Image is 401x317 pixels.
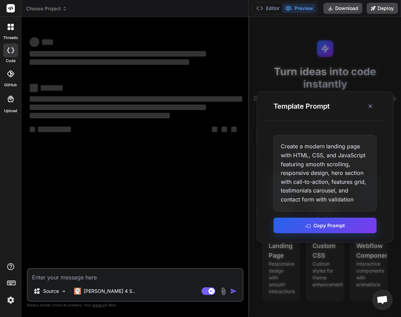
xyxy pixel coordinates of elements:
span: ‌ [30,51,206,57]
label: Upload [4,108,17,114]
button: Editor [254,3,282,13]
span: ‌ [222,127,227,132]
h3: Template Prompt [274,101,330,111]
img: Pick Models [61,288,67,294]
span: ‌ [30,113,170,118]
span: ‌ [41,85,63,91]
img: icon [230,288,237,295]
button: Preview [282,3,316,13]
span: ‌ [30,96,242,102]
label: GitHub [4,82,17,88]
a: Open chat [372,289,393,310]
img: Claude 4 Sonnet [74,288,81,295]
span: ‌ [38,127,71,132]
span: ‌ [30,105,206,110]
span: Choose Project [26,5,67,12]
span: ‌ [42,39,53,45]
span: ‌ [30,59,189,65]
label: threads [3,35,18,41]
span: ‌ [231,127,237,132]
button: Copy Prompt [274,218,377,233]
p: Always double-check its answers. Your in Bind [27,302,244,308]
span: ‌ [30,84,38,92]
span: ‌ [30,37,39,47]
p: Source [43,288,59,295]
p: [PERSON_NAME] 4 S.. [84,288,135,295]
img: settings [5,294,17,306]
button: Deploy [367,3,398,14]
span: ‌ [212,127,217,132]
span: privacy [92,303,105,307]
img: attachment [219,287,227,295]
span: ‌ [30,127,35,132]
button: Download [323,3,362,14]
label: code [6,58,16,64]
div: Create a modern landing page with HTML, CSS, and JavaScript featuring smooth scrolling, responsiv... [274,135,377,211]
